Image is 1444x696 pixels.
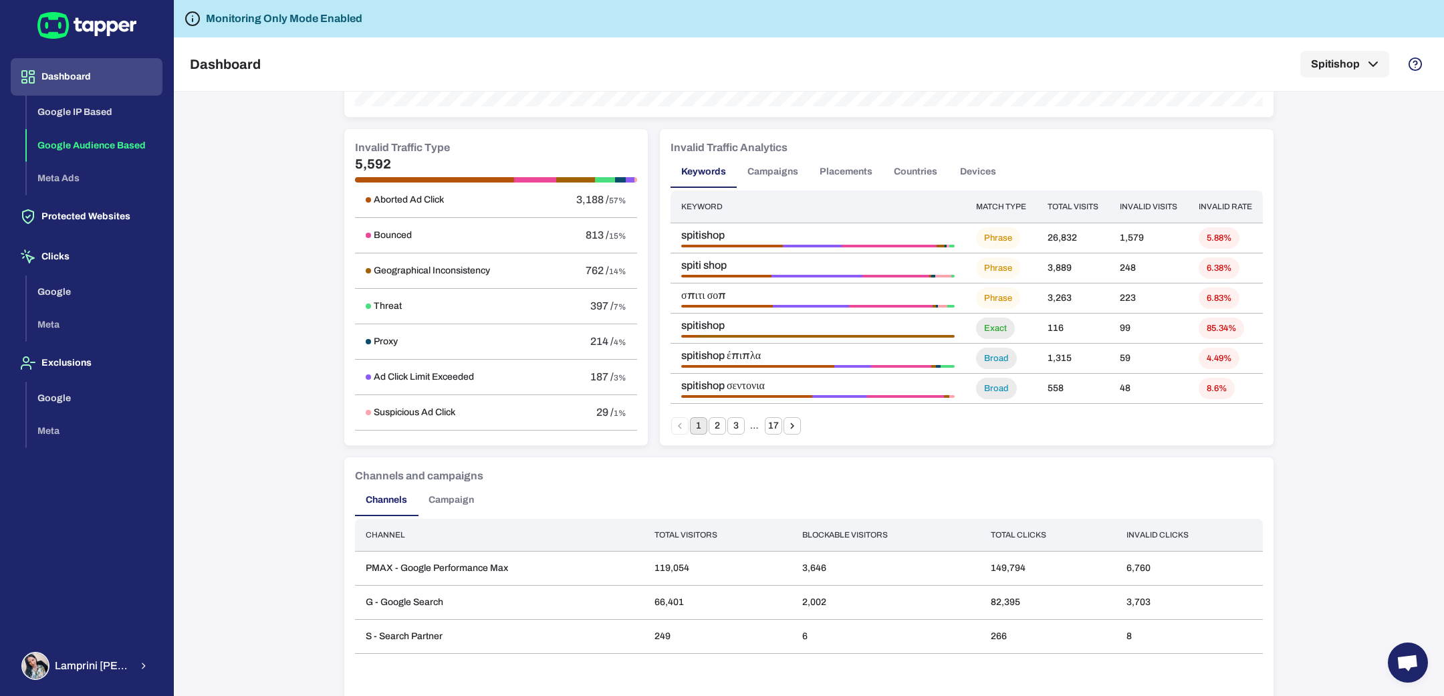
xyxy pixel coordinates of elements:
button: Spitishop [1300,51,1389,78]
td: 6 [792,620,980,654]
nav: pagination navigation [671,417,802,435]
span: 57% [609,196,626,205]
div: Ad Click Limit Exceeded • 361 [783,245,842,247]
td: 66,401 [644,586,792,620]
div: Aborted Ad Click • 6 [681,335,697,338]
button: Placements [809,156,883,188]
div: … [746,420,763,432]
h6: Bounced [374,229,412,241]
span: 85.34% [1199,323,1244,334]
div: Geographical Inconsistency • 2 [929,275,931,277]
div: Geographical Inconsistency • 3 [933,305,936,308]
th: Match type [965,191,1037,223]
button: Exclusions [11,344,162,382]
button: page 1 [690,417,707,435]
button: Dashboard [11,58,162,96]
div: Aborted Ad Click • 24 [681,395,812,398]
button: Campaigns [737,156,809,188]
td: 119,054 [644,552,792,586]
th: Invalid visits [1109,191,1188,223]
span: 3,188 / [576,194,609,205]
div: Suspicious Ad Click • 16 [935,275,951,277]
td: S - Search Partner [355,620,644,654]
span: 6.38% [1199,263,1239,274]
svg: Tapper is not blocking any fraudulent activity for this domain [185,11,201,27]
span: Phrase [976,233,1020,244]
a: Google Audience Based [27,138,162,150]
a: Open chat [1388,643,1428,683]
h6: Ad Click Limit Exceeded [374,371,474,383]
a: Google IP Based [27,106,162,117]
button: Go to page 3 [727,417,745,435]
span: spitishop [681,229,955,242]
th: Invalid rate [1188,191,1263,223]
span: spitishop έπιπλα [681,349,955,362]
td: 3,263 [1037,283,1109,314]
th: Channel [355,519,644,552]
button: Google IP Based [27,96,162,129]
div: Ad Click Limit Exceeded • 8 [834,365,871,368]
div: Proxy • 2 [936,305,939,308]
td: 248 [1109,253,1188,283]
div: Aborted Ad Click • 625 [681,245,783,247]
button: Google Audience Based [27,129,162,162]
div: Suspicious Ad Click • 8 [938,305,947,308]
span: Lamprini [PERSON_NAME] [55,659,130,673]
div: Aborted Ad Click • 33 [681,365,834,368]
div: Bounced • 13 [871,365,931,368]
button: Lamprini ReppaLamprini [PERSON_NAME] [11,647,162,685]
td: 6,760 [1116,552,1263,586]
span: 8.6% [1199,383,1235,394]
div: Bounced • 71 [849,305,933,308]
div: Ad Click Limit Exceeded • 10 [812,395,867,398]
h6: Suspicious Ad Click [374,407,455,419]
span: 813 / [586,229,609,241]
th: Invalid clicks [1116,519,1263,552]
span: Broad [976,383,1017,394]
td: 1,315 [1037,344,1109,374]
td: 266 [980,620,1116,654]
div: Proxy • 14 [945,245,947,247]
th: Total visitors [644,519,792,552]
td: 99 [1109,314,1188,344]
td: 249 [644,620,792,654]
button: Go to page 17 [765,417,782,435]
a: Google [27,285,162,296]
span: Exact [976,323,1015,334]
button: Google [27,382,162,415]
th: Total clicks [980,519,1116,552]
h6: Invalid Traffic Type [355,140,450,156]
div: Geographical Inconsistency • 99 [697,335,955,338]
span: 5.88% [1199,233,1239,244]
a: Clicks [11,250,162,261]
div: Aborted Ad Click • 90 [681,275,771,277]
span: 3% [614,373,626,382]
h6: Geographical Inconsistency [374,265,490,277]
td: 59 [1109,344,1188,374]
td: 3,889 [1037,253,1109,283]
span: 15% [609,231,626,241]
div: Ad Click Limit Exceeded • 90 [771,275,862,277]
span: 1% [614,409,626,418]
span: 397 / [590,300,614,312]
button: Google [27,275,162,309]
span: 762 / [586,265,609,276]
th: Blockable visitors [792,519,980,552]
button: Countries [883,156,948,188]
td: 3,646 [792,552,980,586]
h6: Monitoring Only Mode Enabled [206,11,362,27]
div: Proxy • 1 [936,365,941,368]
button: Go to next page [784,417,801,435]
button: Protected Websites [11,198,162,235]
th: Total visits [1037,191,1109,223]
span: 6.83% [1199,293,1239,304]
button: Clicks [11,238,162,275]
button: Go to page 2 [709,417,726,435]
a: Protected Websites [11,210,162,221]
div: Bounced • 67 [862,275,930,277]
span: spitishop [681,319,955,332]
td: 2,002 [792,586,980,620]
span: spitishop σεντονια [681,379,955,392]
div: Geographical Inconsistency • 1 [931,365,936,368]
div: Aborted Ad Click • 78 [681,305,773,308]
